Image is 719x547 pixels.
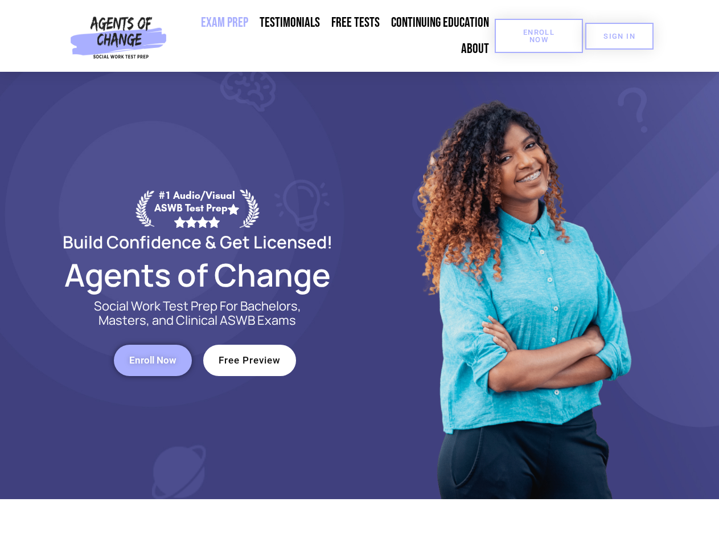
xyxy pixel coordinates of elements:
span: Enroll Now [129,356,176,365]
div: #1 Audio/Visual ASWB Test Prep [154,189,240,227]
span: SIGN IN [603,32,635,40]
img: Website Image 1 (1) [408,72,636,499]
h2: Agents of Change [35,262,360,288]
a: Continuing Education [385,10,495,36]
span: Free Preview [219,356,281,365]
a: Enroll Now [114,345,192,376]
p: Social Work Test Prep For Bachelors, Masters, and Clinical ASWB Exams [81,299,314,328]
a: Testimonials [254,10,326,36]
h2: Build Confidence & Get Licensed! [35,234,360,250]
a: Free Tests [326,10,385,36]
a: Enroll Now [495,19,583,53]
a: Exam Prep [195,10,254,36]
a: Free Preview [203,345,296,376]
a: About [455,36,495,62]
a: SIGN IN [585,23,654,50]
span: Enroll Now [513,28,565,43]
nav: Menu [171,10,495,62]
